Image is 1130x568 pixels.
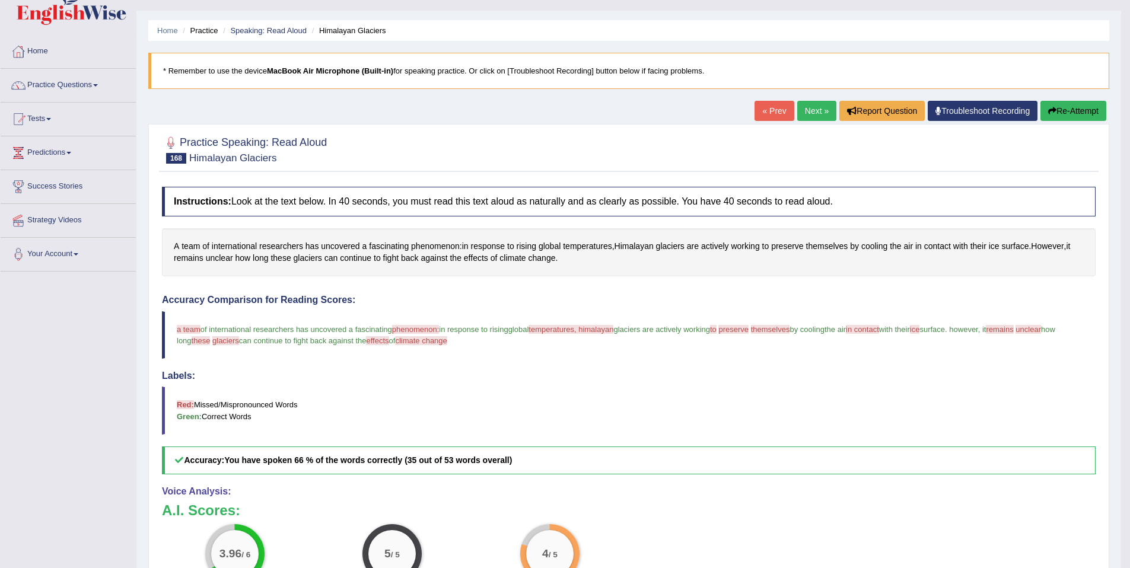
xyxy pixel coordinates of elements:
[177,400,194,409] b: Red:
[180,25,218,36] li: Practice
[362,240,367,253] span: Click to see word definition
[615,240,654,253] span: Click to see word definition
[839,101,925,121] button: Report Question
[224,455,512,465] b: You have spoken 66 % of the words correctly (35 out of 53 words overall)
[656,240,685,253] span: Click to see word definition
[718,325,749,334] span: preserve
[945,325,947,334] span: .
[439,325,508,334] span: in response to rising
[924,240,951,253] span: Click to see word definition
[687,240,699,253] span: Click to see word definition
[825,325,846,334] span: the air
[517,240,536,253] span: Click to see word definition
[401,252,419,264] span: Click to see word definition
[762,240,769,253] span: Click to see word definition
[710,325,717,334] span: to
[174,252,203,264] span: Click to see word definition
[148,53,1109,89] blockquote: * Remember to use the device for speaking practice. Or click on [Troubleshoot Recording] button b...
[177,325,1057,345] span: how long
[1067,240,1071,253] span: Click to see word definition
[162,228,1096,276] div: : , . , .
[861,240,887,253] span: Click to see word definition
[1040,101,1106,121] button: Re-Attempt
[241,550,250,559] small: / 6
[508,325,529,334] span: global
[162,446,1096,474] h5: Accuracy:
[1016,325,1041,334] span: unclear
[1,103,136,132] a: Tests
[212,240,257,253] span: Click to see word definition
[450,252,461,264] span: Click to see word definition
[395,336,447,345] span: climate change
[162,502,240,518] b: A.I. Scores:
[471,240,505,253] span: Click to see word definition
[309,25,386,36] li: Himalayan Glaciers
[499,252,526,264] span: Click to see word definition
[731,240,759,253] span: Click to see word definition
[200,325,392,334] span: of international researchers has uncovered a fascinating
[162,486,1096,497] h4: Voice Analysis:
[890,240,901,253] span: Click to see word definition
[421,252,447,264] span: Click to see word definition
[978,325,981,334] span: ,
[462,240,469,253] span: Click to see word definition
[305,240,319,253] span: Click to see word definition
[202,240,209,253] span: Click to see word definition
[366,336,389,345] span: effects
[340,252,371,264] span: Click to see word definition
[771,240,803,253] span: Click to see word definition
[1,35,136,65] a: Home
[949,325,978,334] span: however
[374,252,381,264] span: Click to see word definition
[797,101,836,121] a: Next »
[850,240,859,253] span: Click to see word definition
[910,325,920,334] span: ice
[542,547,549,560] big: 4
[1,69,136,98] a: Practice Questions
[174,240,179,253] span: Click to see word definition
[1002,240,1029,253] span: Click to see word definition
[389,336,396,345] span: of
[507,240,514,253] span: Click to see word definition
[529,252,556,264] span: Click to see word definition
[162,387,1096,434] blockquote: Missed/Mispronounced Words Correct Words
[411,240,460,253] span: Click to see word definition
[928,101,1037,121] a: Troubleshoot Recording
[162,134,327,164] h2: Practice Speaking: Read Aloud
[369,240,409,253] span: Click to see word definition
[267,66,393,75] b: MacBook Air Microphone (Built-in)
[613,325,710,334] span: glaciers are actively working
[915,240,922,253] span: Click to see word definition
[491,252,498,264] span: Click to see word definition
[182,240,200,253] span: Click to see word definition
[392,325,440,334] span: phenomenon:
[919,325,945,334] span: surface
[806,240,848,253] span: Click to see word definition
[1,170,136,200] a: Success Stories
[235,252,251,264] span: Click to see word definition
[790,325,825,334] span: by cooling
[464,252,488,264] span: Click to see word definition
[953,240,968,253] span: Click to see word definition
[162,371,1096,381] h4: Labels:
[549,550,558,559] small: / 5
[324,252,338,264] span: Click to see word definition
[846,325,879,334] span: in contact
[563,240,612,253] span: Click to see word definition
[539,240,561,253] span: Click to see word definition
[206,252,233,264] span: Click to see word definition
[230,26,307,35] a: Speaking: Read Aloud
[989,240,1000,253] span: Click to see word definition
[1,238,136,267] a: Your Account
[982,325,986,334] span: it
[270,252,291,264] span: Click to see word definition
[751,325,790,334] span: themselves
[162,187,1096,216] h4: Look at the text below. In 40 seconds, you must read this text aloud as naturally and as clearly ...
[294,252,322,264] span: Click to see word definition
[253,252,268,264] span: Click to see word definition
[383,252,399,264] span: Click to see word definition
[189,152,276,164] small: Himalayan Glaciers
[755,101,794,121] a: « Prev
[321,240,359,253] span: Click to see word definition
[1031,240,1064,253] span: Click to see word definition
